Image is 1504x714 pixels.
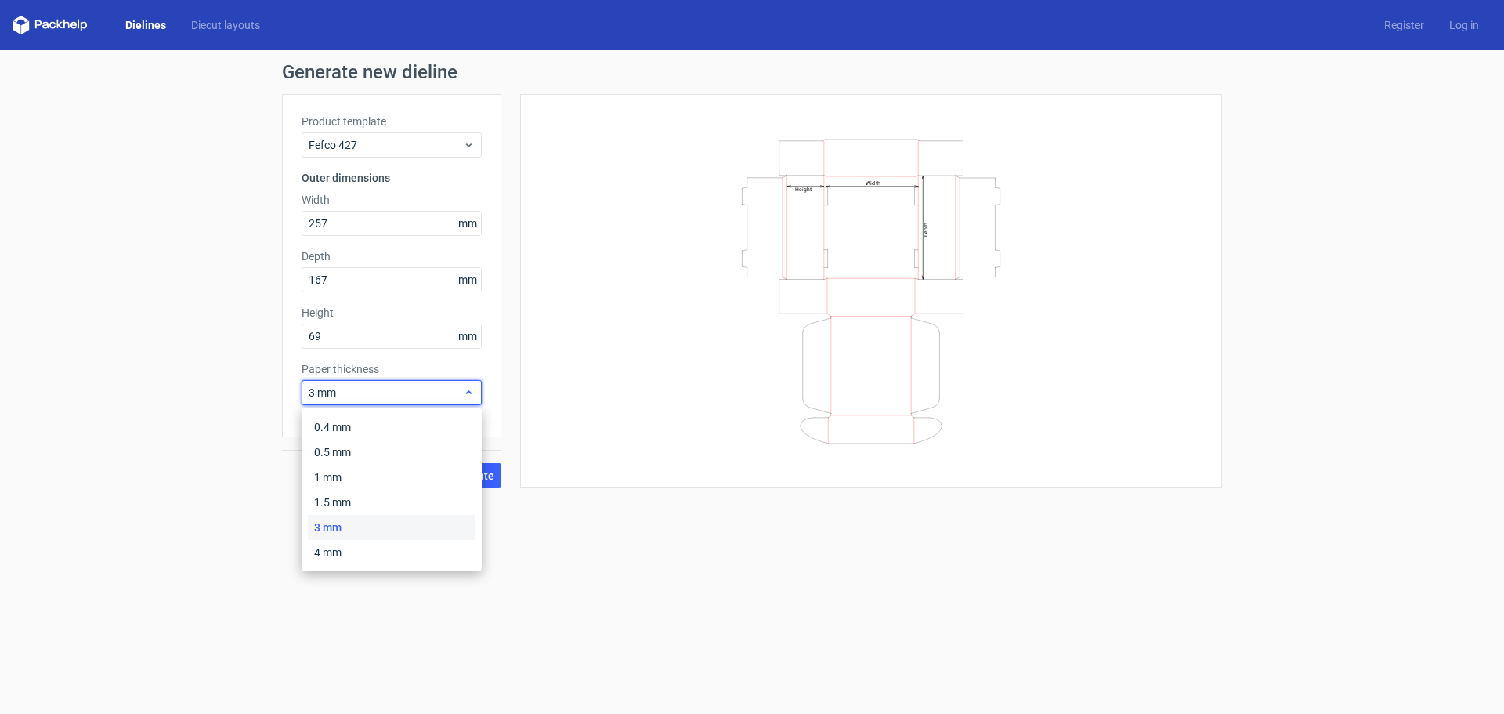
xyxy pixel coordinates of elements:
[309,385,463,400] span: 3 mm
[923,222,929,236] text: Depth
[454,268,481,292] span: mm
[302,192,482,208] label: Width
[308,540,475,565] div: 4 mm
[454,212,481,235] span: mm
[308,440,475,465] div: 0.5 mm
[308,465,475,490] div: 1 mm
[302,361,482,377] label: Paper thickness
[113,17,179,33] a: Dielines
[302,114,482,129] label: Product template
[308,415,475,440] div: 0.4 mm
[308,490,475,515] div: 1.5 mm
[282,63,1222,82] h1: Generate new dieline
[179,17,273,33] a: Diecut layouts
[302,248,482,264] label: Depth
[866,179,880,186] text: Width
[795,186,812,192] text: Height
[308,515,475,540] div: 3 mm
[302,170,482,186] h3: Outer dimensions
[302,305,482,321] label: Height
[1372,17,1437,33] a: Register
[1437,17,1491,33] a: Log in
[309,137,463,153] span: Fefco 427
[454,324,481,348] span: mm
